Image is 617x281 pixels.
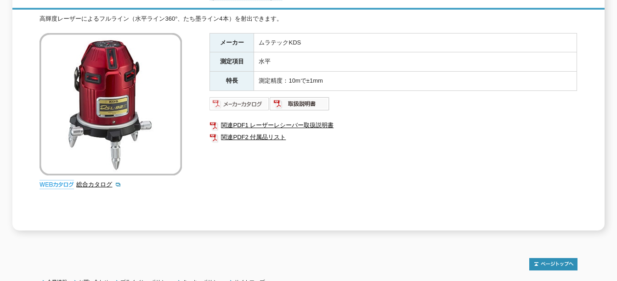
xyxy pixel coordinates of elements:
[270,96,330,111] img: 取扱説明書
[209,131,577,143] a: 関連PDF2 付属品リスト
[40,33,182,175] img: オートラインレーザー DSL-92S
[210,52,254,72] th: 測定項目
[209,96,270,111] img: メーカーカタログ
[254,72,577,91] td: 測定精度：10mで±1mm
[40,180,74,189] img: webカタログ
[254,33,577,52] td: ムラテックKDS
[210,72,254,91] th: 特長
[270,102,330,109] a: 取扱説明書
[209,119,577,131] a: 関連PDF1 レーザーレシーバー取扱説明書
[254,52,577,72] td: 水平
[529,258,577,270] img: トップページへ
[210,33,254,52] th: メーカー
[209,102,270,109] a: メーカーカタログ
[76,181,121,188] a: 総合カタログ
[40,14,577,24] div: 高輝度レーザーによるフルライン（水平ライン360°、たち墨ライン4本）を射出できます。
